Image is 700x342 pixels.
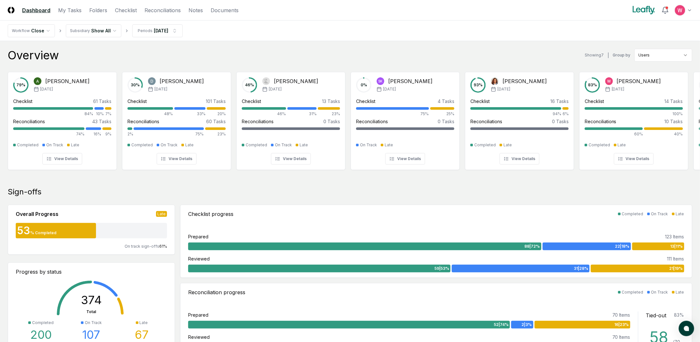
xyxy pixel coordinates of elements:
[157,153,197,165] button: View Details
[154,27,168,34] div: [DATE]
[154,86,167,92] span: [DATE]
[491,77,499,85] img: Tasha Lane
[17,142,39,148] div: Completed
[617,77,661,85] div: [PERSON_NAME]
[94,111,104,117] div: 10%
[127,98,147,105] div: Checklist
[622,289,643,295] div: Completed
[676,211,684,217] div: Late
[360,142,377,148] div: On Track
[470,111,561,117] div: 94%
[115,6,137,14] a: Checklist
[383,86,396,92] span: [DATE]
[86,131,101,137] div: 16%
[13,118,45,125] div: Reconciliations
[275,142,292,148] div: On Track
[188,288,245,296] div: Reconciliation progress
[612,334,630,340] div: 70 Items
[13,98,32,105] div: Checklist
[474,142,496,148] div: Completed
[579,67,688,170] a: 83%Walter Varela[PERSON_NAME][DATE]Checklist14 Tasks100%Reconciliations10 Tasks60%40%CompletedLat...
[676,289,684,295] div: Late
[585,98,604,105] div: Checklist
[608,52,609,59] div: |
[438,98,454,105] div: 4 Tasks
[589,142,610,148] div: Completed
[356,111,429,117] div: 75%
[585,52,604,58] div: Showing 7
[465,67,574,170] a: 93%Tasha Lane[PERSON_NAME][DATE]Checklist16 Tasks94%6%Reconciliations0 TasksCompletedLateView Det...
[430,111,455,117] div: 25%
[160,77,204,85] div: [PERSON_NAME]
[180,205,692,278] a: Checklist progressCompletedOn TrackLatePrepared123 Items88|72%22|18%13|11%Reviewed111 Items59|53%...
[612,86,625,92] span: [DATE]
[188,6,203,14] a: Notes
[140,320,148,326] div: Late
[434,266,449,271] span: 59 | 53 %
[351,67,460,170] a: 0%SK[PERSON_NAME][DATE]Checklist4 Tasks75%25%Reconciliations0 TasksOn TrackLateView Details
[242,111,286,117] div: 46%
[388,77,433,85] div: [PERSON_NAME]
[13,131,84,137] div: 74%
[269,86,282,92] span: [DATE]
[159,244,167,249] span: 61 %
[585,118,617,125] div: Reconciliations
[322,98,340,105] div: 13 Tasks
[674,312,684,319] div: 83 %
[16,268,167,276] div: Progress by status
[89,6,107,14] a: Folders
[211,6,239,14] a: Documents
[138,28,153,34] div: Periods
[40,86,53,92] span: [DATE]
[188,210,233,218] div: Checklist progress
[205,131,226,137] div: 23%
[30,328,52,341] div: 200
[70,28,90,34] div: Subsidiary
[242,98,261,105] div: Checklist
[125,244,159,249] span: On track sign-offs
[470,118,502,125] div: Reconciliations
[503,77,547,85] div: [PERSON_NAME]
[45,77,90,85] div: [PERSON_NAME]
[675,5,685,15] img: ACg8ocIceHSWyQfagGvDoxhDyw_3B2kX-HJcUhl_gb0t8GGG-Ydwuw=s96-c
[185,142,194,148] div: Late
[300,142,308,148] div: Late
[132,24,183,37] button: Periods[DATE]
[651,289,668,295] div: On Track
[188,255,210,262] div: Reviewed
[135,328,149,341] div: 67
[323,118,340,125] div: 0 Tasks
[188,312,208,318] div: Prepared
[615,244,630,249] span: 22 | 18 %
[385,153,425,165] button: View Details
[667,255,684,262] div: 111 Items
[274,77,318,85] div: [PERSON_NAME]
[585,111,683,117] div: 100%
[174,111,206,117] div: 33%
[615,322,629,328] span: 16 | 23 %
[262,77,270,85] img: John Falbo
[646,312,667,319] div: Tied-out
[271,153,311,165] button: View Details
[585,131,643,137] div: 60%
[12,28,30,34] div: Workflow
[644,131,683,137] div: 40%
[497,86,510,92] span: [DATE]
[622,211,643,217] div: Completed
[679,321,694,336] button: atlas-launcher
[631,5,656,15] img: Leafly logo
[287,111,317,117] div: 31%
[605,77,613,85] img: Walter Varela
[563,111,569,117] div: 6%
[522,322,532,328] span: 2 | 3 %
[92,118,111,125] div: 43 Tasks
[8,187,692,197] div: Sign-offs
[236,67,346,170] a: 46%John Falbo[PERSON_NAME][DATE]Checklist13 Tasks46%31%23%Reconciliations0 TasksCompletedOn Track...
[438,118,454,125] div: 0 Tasks
[13,111,93,117] div: 84%
[127,131,132,137] div: 2%
[127,111,173,117] div: 48%
[34,77,41,85] img: Annie Khederlarian
[8,7,14,13] img: Logo
[550,98,569,105] div: 16 Tasks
